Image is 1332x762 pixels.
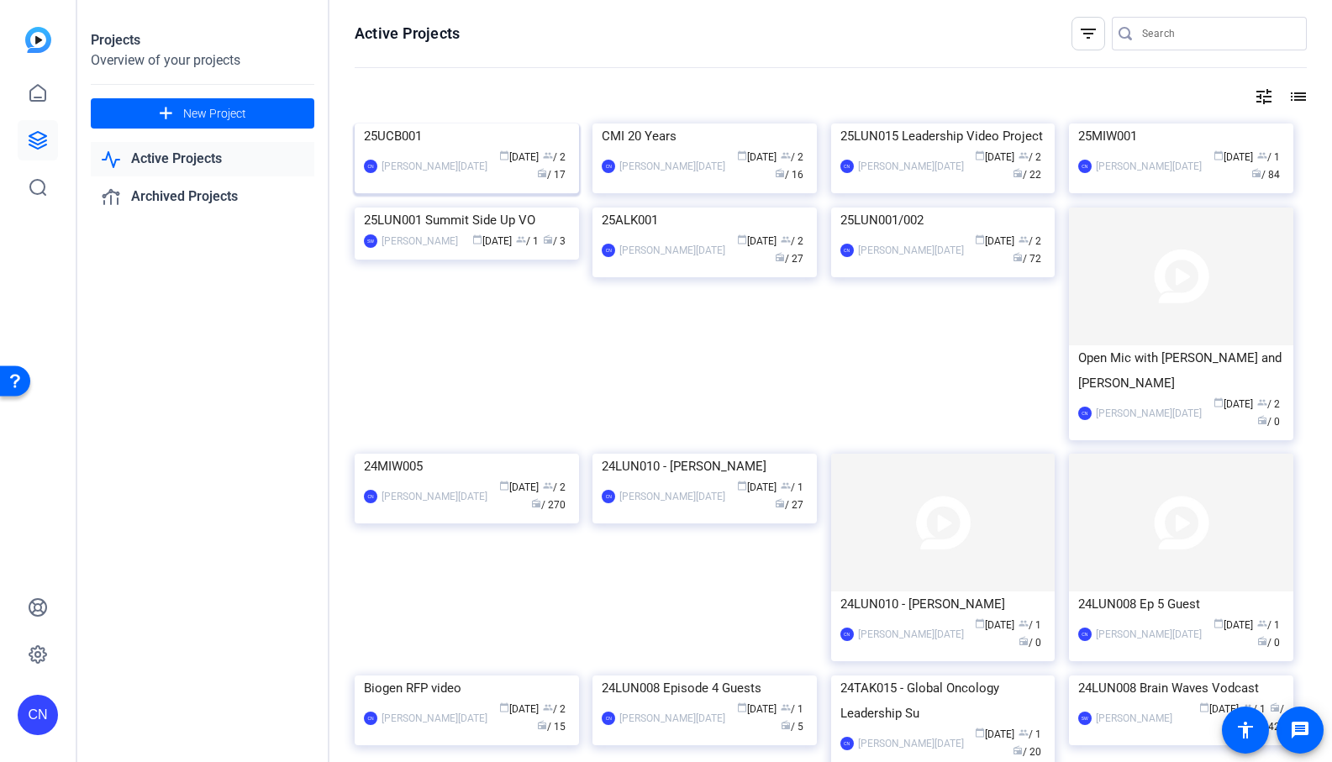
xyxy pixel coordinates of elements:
span: radio [1257,415,1267,425]
span: / 0 [1019,637,1041,649]
div: [PERSON_NAME] [382,233,458,250]
span: [DATE] [737,235,777,247]
span: / 27 [775,499,803,511]
span: radio [1013,252,1023,262]
div: CN [18,695,58,735]
span: group [1019,150,1029,160]
div: 25UCB001 [364,123,570,149]
span: / 0 [1257,416,1280,428]
span: [DATE] [499,703,539,715]
span: / 1 [1243,703,1266,715]
span: / 1 [1019,619,1041,631]
span: calendar_today [975,234,985,244]
span: group [516,234,526,244]
div: CN [364,160,377,173]
div: CN [1078,628,1092,641]
div: CN [840,737,854,750]
div: 24LUN010 - [PERSON_NAME] [602,454,808,479]
span: / 20 [1013,746,1041,758]
span: / 2 [1019,235,1041,247]
span: calendar_today [499,150,509,160]
span: [DATE] [975,235,1014,247]
span: / 1 [1019,728,1041,740]
div: CN [602,160,615,173]
span: radio [531,498,541,508]
span: calendar_today [975,150,985,160]
span: group [781,702,791,712]
button: New Project [91,98,314,129]
div: 24LUN008 Brain Waves Vodcast [1078,675,1284,701]
div: [PERSON_NAME] [1096,710,1172,727]
span: group [543,150,553,160]
span: / 84 [1251,169,1280,181]
span: radio [1257,636,1267,646]
span: calendar_today [737,702,747,712]
div: [PERSON_NAME][DATE] [619,488,725,505]
span: [DATE] [499,151,539,163]
span: / 2 [543,703,566,715]
div: 25LUN015 Leadership Video Project [840,123,1046,149]
span: radio [1270,702,1280,712]
a: Archived Projects [91,180,314,214]
span: [DATE] [1214,398,1253,410]
span: / 242 [1262,703,1284,733]
div: 25LUN001 Summit Side Up VO [364,208,570,233]
div: [PERSON_NAME][DATE] [382,488,487,505]
span: [DATE] [737,481,777,493]
span: group [1019,618,1029,628]
span: radio [543,234,553,244]
mat-icon: add [155,103,176,124]
span: / 17 [537,169,566,181]
span: calendar_today [1214,618,1224,628]
span: / 1 [781,481,803,493]
div: [PERSON_NAME][DATE] [1096,405,1202,422]
mat-icon: tune [1254,87,1274,107]
span: calendar_today [737,481,747,491]
span: group [1019,728,1029,738]
span: calendar_today [737,234,747,244]
span: radio [537,720,547,730]
span: / 2 [1257,398,1280,410]
mat-icon: list [1287,87,1307,107]
div: SW [364,234,377,248]
span: / 270 [531,499,566,511]
span: / 5 [781,721,803,733]
span: radio [1019,636,1029,646]
div: 24LUN010 - [PERSON_NAME] [840,591,1046,617]
span: radio [1251,168,1261,178]
span: group [781,150,791,160]
div: [PERSON_NAME][DATE] [619,710,725,727]
span: group [1257,618,1267,628]
span: / 2 [781,151,803,163]
span: / 0 [1257,637,1280,649]
a: Active Projects [91,142,314,176]
span: / 2 [543,481,566,493]
span: group [781,481,791,491]
div: Biogen RFP video [364,675,570,701]
span: [DATE] [975,728,1014,740]
span: group [1019,234,1029,244]
div: CN [364,712,377,725]
div: [PERSON_NAME][DATE] [619,242,725,259]
span: calendar_today [1214,150,1224,160]
div: [PERSON_NAME][DATE] [619,158,725,175]
span: / 15 [537,721,566,733]
div: Overview of your projects [91,50,314,71]
div: 25LUN001/002 [840,208,1046,233]
div: CN [602,244,615,257]
span: [DATE] [1214,619,1253,631]
div: [PERSON_NAME][DATE] [858,242,964,259]
div: [PERSON_NAME][DATE] [858,158,964,175]
span: calendar_today [975,618,985,628]
div: Projects [91,30,314,50]
div: CMI 20 Years [602,123,808,149]
span: radio [781,720,791,730]
span: radio [775,168,785,178]
span: group [1257,150,1267,160]
span: / 16 [775,169,803,181]
div: CN [1078,160,1092,173]
div: SW [1078,712,1092,725]
div: CN [840,628,854,641]
span: / 1 [781,703,803,715]
mat-icon: message [1290,720,1310,740]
